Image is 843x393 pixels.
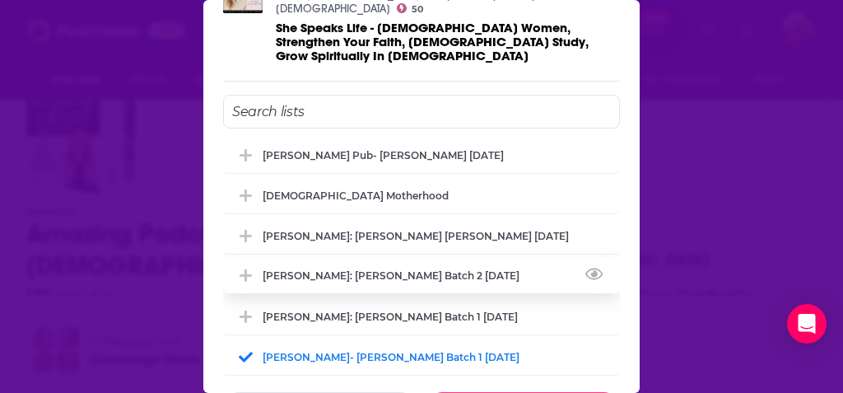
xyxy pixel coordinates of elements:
[263,230,569,242] div: [PERSON_NAME]: [PERSON_NAME] [PERSON_NAME] [DATE]
[263,311,518,323] div: [PERSON_NAME]: [PERSON_NAME] batch 1 [DATE]
[263,269,529,282] div: [PERSON_NAME]: [PERSON_NAME] batch 2 [DATE]
[276,21,620,63] a: She Speaks Life - Christian Women, Strengthen Your Faith, Bible Study, Grow Spiritually In Christ
[223,137,620,173] div: Broadstreet Pub- Dr. Drew Dickens 4/9/25
[263,149,504,161] div: [PERSON_NAME] Pub- [PERSON_NAME] [DATE]
[223,177,620,213] div: Christian Motherhood
[223,339,620,375] div: Broadstreet- Linda Kozar batch 1 3/11/24
[263,351,519,363] div: [PERSON_NAME]- [PERSON_NAME] batch 1 [DATE]
[412,6,423,13] span: 50
[787,304,827,344] div: Open Intercom Messenger
[276,20,589,63] span: She Speaks Life - [DEMOGRAPHIC_DATA] Women, Strengthen Your Faith, [DEMOGRAPHIC_DATA] Study, Grow...
[397,3,423,13] a: 50
[223,298,620,335] div: Broadstreet: Ann White batch 1 3/11/24
[263,189,449,202] div: [DEMOGRAPHIC_DATA] Motherhood
[223,257,620,293] div: Broadstreet: Linda Kozar batch 2 3/15/24
[519,278,529,280] button: View Link
[223,95,620,129] input: Search lists
[223,218,620,254] div: Broadstreet: J. Marie Jones 4/12/24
